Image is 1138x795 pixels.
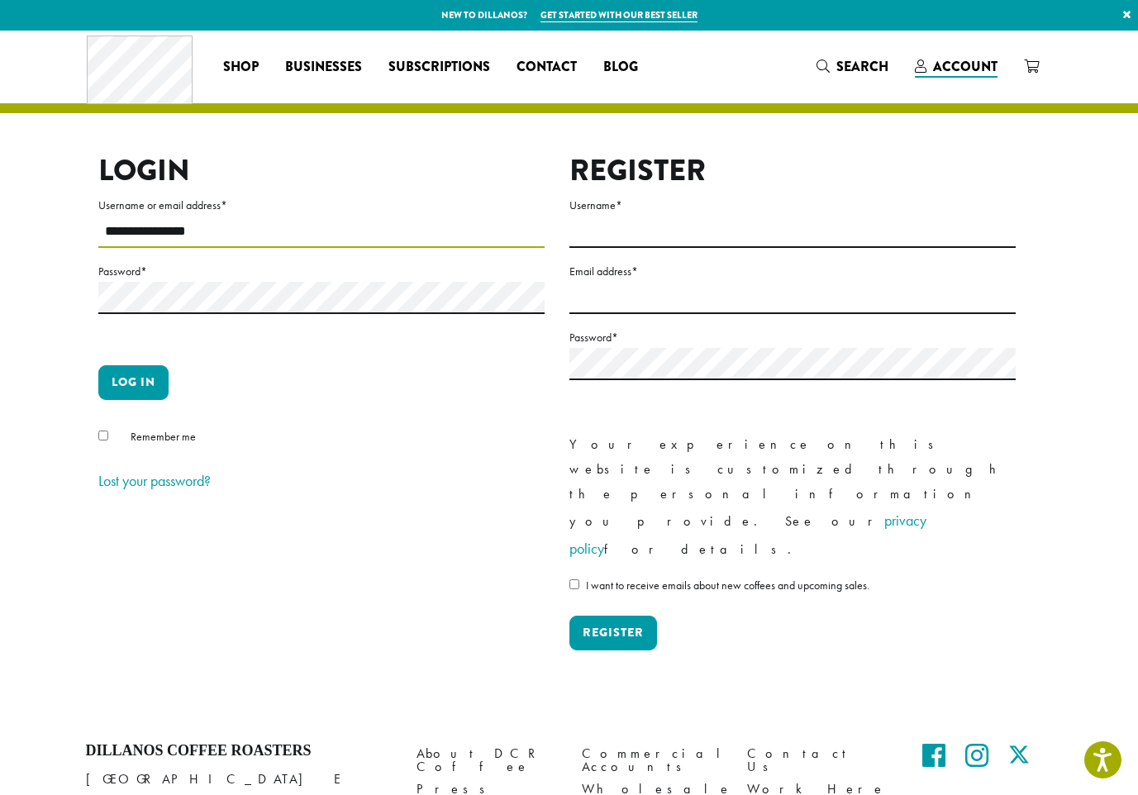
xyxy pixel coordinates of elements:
[569,153,1016,188] h2: Register
[417,742,557,778] a: About DCR Coffee
[98,471,211,490] a: Lost your password?
[569,579,579,589] input: I want to receive emails about new coffees and upcoming sales.
[836,57,888,76] span: Search
[86,742,392,760] h4: Dillanos Coffee Roasters
[569,327,1016,348] label: Password
[517,57,577,78] span: Contact
[582,742,722,778] a: Commercial Accounts
[803,53,902,80] a: Search
[747,742,888,778] a: Contact Us
[131,429,196,444] span: Remember me
[98,195,545,216] label: Username or email address
[569,195,1016,216] label: Username
[98,261,545,282] label: Password
[569,432,1016,563] p: Your experience on this website is customized through the personal information you provide. See o...
[210,54,272,80] a: Shop
[933,57,998,76] span: Account
[586,578,869,593] span: I want to receive emails about new coffees and upcoming sales.
[540,8,698,22] a: Get started with our best seller
[603,57,638,78] span: Blog
[98,153,545,188] h2: Login
[569,616,657,650] button: Register
[223,57,259,78] span: Shop
[388,57,490,78] span: Subscriptions
[98,365,169,400] button: Log in
[569,511,926,558] a: privacy policy
[285,57,362,78] span: Businesses
[569,261,1016,282] label: Email address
